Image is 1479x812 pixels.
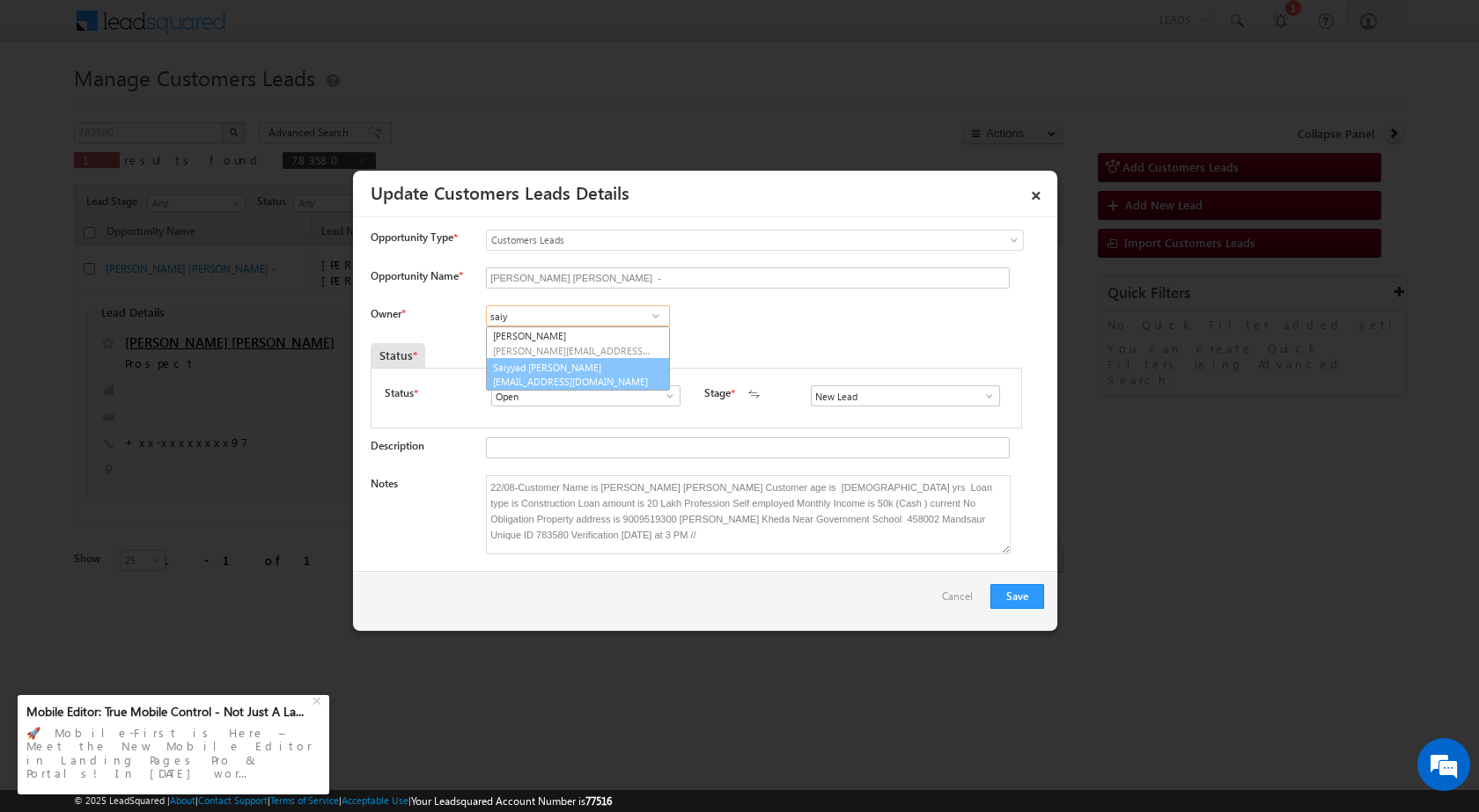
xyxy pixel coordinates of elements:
div: Chat with us now [92,92,296,115]
label: Description [371,439,424,452]
div: + [308,689,329,710]
a: × [1021,177,1051,208]
div: Mobile Editor: True Mobile Control - Not Just A La... [26,704,310,720]
span: Opportunity Type [371,230,453,245]
label: Owner [371,307,405,320]
a: [PERSON_NAME] [487,327,669,359]
a: Show All Items [654,387,676,405]
button: Save [990,584,1044,609]
label: Notes [371,477,398,490]
input: Type to Search [811,385,1000,406]
a: Saiyyad [PERSON_NAME] [486,358,670,391]
span: Your Leadsquared Account Number is [411,794,612,808]
img: d_60004797649_company_0_60004797649 [30,92,74,115]
a: Contact Support [198,794,268,806]
span: 77516 [585,794,612,808]
a: Customers Leads [486,230,1024,251]
a: Acceptable Use [342,794,408,806]
input: Type to Search [491,385,681,406]
div: Minimize live chat window [289,9,331,51]
span: Customers Leads [487,232,952,248]
a: Update Customers Leads Details [371,179,629,204]
a: Show All Items [974,387,996,405]
a: Show All Items [644,307,666,325]
a: About [170,794,195,806]
span: [PERSON_NAME][EMAIL_ADDRESS][PERSON_NAME][DOMAIN_NAME] [493,344,651,357]
textarea: Type your message and hit 'Enter' [23,163,321,527]
div: 🚀 Mobile-First is Here – Meet the New Mobile Editor in Landing Pages Pro & Portals! In [DATE] wor... [26,721,320,786]
label: Stage [704,385,731,401]
a: Cancel [942,584,982,618]
span: [EMAIL_ADDRESS][DOMAIN_NAME] [493,375,651,388]
span: © 2025 LeadSquared | | | | | [74,793,612,809]
label: Status [385,385,414,401]
input: Type to Search [486,305,670,326]
label: Opportunity Name [371,269,462,282]
div: Status [371,343,425,368]
a: Terms of Service [270,794,339,806]
em: Start Chat [239,542,320,566]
